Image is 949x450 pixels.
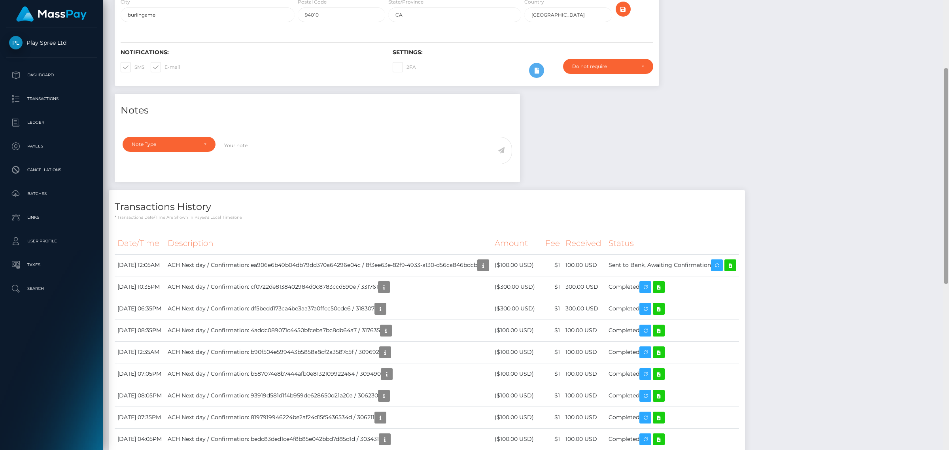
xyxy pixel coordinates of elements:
[606,385,739,407] td: Completed
[9,69,94,81] p: Dashboard
[543,385,563,407] td: $1
[165,385,492,407] td: ACH Next day / Confirmation: 93919d581d1f4b959de628650d21a20a / 306230
[9,259,94,271] p: Taxes
[492,298,543,320] td: ($300.00 USD)
[115,254,165,276] td: [DATE] 12:05AM
[543,407,563,428] td: $1
[606,407,739,428] td: Completed
[121,104,514,117] h4: Notes
[393,62,416,72] label: 2FA
[6,136,97,156] a: Payees
[543,298,563,320] td: $1
[6,208,97,227] a: Links
[563,276,606,298] td: 300.00 USD
[492,320,543,341] td: ($100.00 USD)
[115,298,165,320] td: [DATE] 06:35PM
[9,164,94,176] p: Cancellations
[165,276,492,298] td: ACH Next day / Confirmation: cf0722de8138402984d0c8783ccd590e / 331761
[492,254,543,276] td: ($100.00 USD)
[9,212,94,223] p: Links
[115,200,739,214] h4: Transactions History
[606,298,739,320] td: Completed
[165,233,492,254] th: Description
[563,59,653,74] button: Do not require
[492,428,543,450] td: ($100.00 USD)
[606,276,739,298] td: Completed
[572,63,635,70] div: Do not require
[6,39,97,46] span: Play Spree Ltd
[9,36,23,49] img: Play Spree Ltd
[115,341,165,363] td: [DATE] 12:35AM
[492,233,543,254] th: Amount
[543,341,563,363] td: $1
[563,428,606,450] td: 100.00 USD
[492,385,543,407] td: ($100.00 USD)
[563,363,606,385] td: 100.00 USD
[115,428,165,450] td: [DATE] 04:05PM
[606,363,739,385] td: Completed
[165,298,492,320] td: ACH Next day / Confirmation: df5bedd173ca4be3aa37a0ffcc50cde6 / 318307
[9,283,94,295] p: Search
[165,428,492,450] td: ACH Next day / Confirmation: bedc83ded1ce4f8b85e042bbd7d85d1d / 303431
[563,407,606,428] td: 100.00 USD
[132,141,197,147] div: Note Type
[563,298,606,320] td: 300.00 USD
[123,137,216,152] button: Note Type
[115,276,165,298] td: [DATE] 10:35PM
[9,93,94,105] p: Transactions
[6,255,97,275] a: Taxes
[151,62,180,72] label: E-mail
[543,254,563,276] td: $1
[115,214,739,220] p: * Transactions date/time are shown in payee's local timezone
[606,428,739,450] td: Completed
[492,276,543,298] td: ($300.00 USD)
[563,341,606,363] td: 100.00 USD
[115,385,165,407] td: [DATE] 08:05PM
[165,407,492,428] td: ACH Next day / Confirmation: 8197919946224be2af24d15f5436534d / 306211
[543,428,563,450] td: $1
[492,407,543,428] td: ($100.00 USD)
[9,140,94,152] p: Payees
[6,65,97,85] a: Dashboard
[563,233,606,254] th: Received
[543,363,563,385] td: $1
[115,233,165,254] th: Date/Time
[6,160,97,180] a: Cancellations
[165,320,492,341] td: ACH Next day / Confirmation: 4addc089071c4450bfceba7bc8db64a7 / 317635
[543,276,563,298] td: $1
[6,279,97,299] a: Search
[165,254,492,276] td: ACH Next day / Confirmation: ea906e6b49b04db79dd370a64296e04c / 8f3ee63e-82f9-4933-a130-d56ca846bdcb
[543,233,563,254] th: Fee
[606,320,739,341] td: Completed
[6,89,97,109] a: Transactions
[563,320,606,341] td: 100.00 USD
[121,49,381,56] h6: Notifications:
[563,385,606,407] td: 100.00 USD
[115,363,165,385] td: [DATE] 07:05PM
[6,231,97,251] a: User Profile
[606,341,739,363] td: Completed
[9,188,94,200] p: Batches
[6,113,97,132] a: Ledger
[115,320,165,341] td: [DATE] 08:35PM
[606,233,739,254] th: Status
[6,184,97,204] a: Batches
[16,6,87,22] img: MassPay Logo
[492,363,543,385] td: ($100.00 USD)
[9,235,94,247] p: User Profile
[543,320,563,341] td: $1
[492,341,543,363] td: ($100.00 USD)
[115,407,165,428] td: [DATE] 07:35PM
[165,363,492,385] td: ACH Next day / Confirmation: b587074e8b7444afb0e8132109922464 / 309490
[563,254,606,276] td: 100.00 USD
[606,254,739,276] td: Sent to Bank, Awaiting Confirmation
[121,62,144,72] label: SMS
[9,117,94,129] p: Ledger
[393,49,653,56] h6: Settings:
[165,341,492,363] td: ACH Next day / Confirmation: b90f504e599443b5858a8cf2a3587c5f / 309692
